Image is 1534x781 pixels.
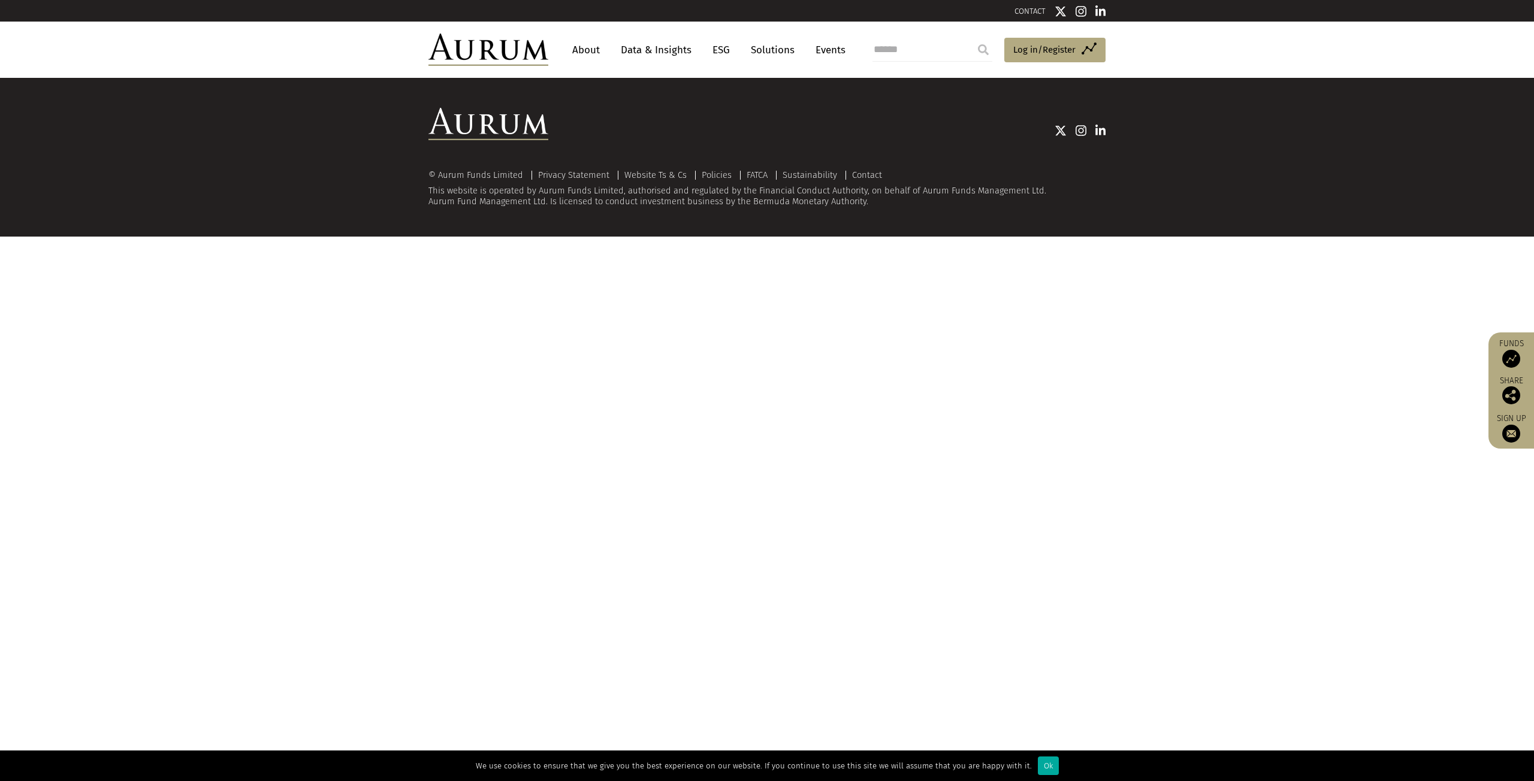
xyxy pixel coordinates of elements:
img: Instagram icon [1076,5,1086,17]
a: Policies [702,169,732,180]
a: ESG [706,39,736,61]
a: Contact [852,169,882,180]
a: About [566,39,606,61]
img: Instagram icon [1076,125,1086,137]
img: Linkedin icon [1095,125,1106,137]
img: Aurum Logo [428,108,548,140]
a: Data & Insights [615,39,697,61]
div: © Aurum Funds Limited [428,171,529,180]
input: Submit [971,38,995,62]
img: Twitter icon [1055,5,1067,17]
a: FATCA [747,169,768,180]
a: Privacy Statement [538,169,609,180]
span: Log in/Register [1013,43,1076,57]
div: This website is operated by Aurum Funds Limited, authorised and regulated by the Financial Conduc... [428,170,1106,207]
img: Twitter icon [1055,125,1067,137]
a: Website Ts & Cs [624,169,687,180]
a: Log in/Register [1004,38,1106,63]
a: Sustainability [783,169,837,180]
a: Solutions [745,39,801,61]
a: CONTACT [1014,7,1046,16]
a: Events [810,39,845,61]
img: Aurum [428,34,548,66]
img: Linkedin icon [1095,5,1106,17]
